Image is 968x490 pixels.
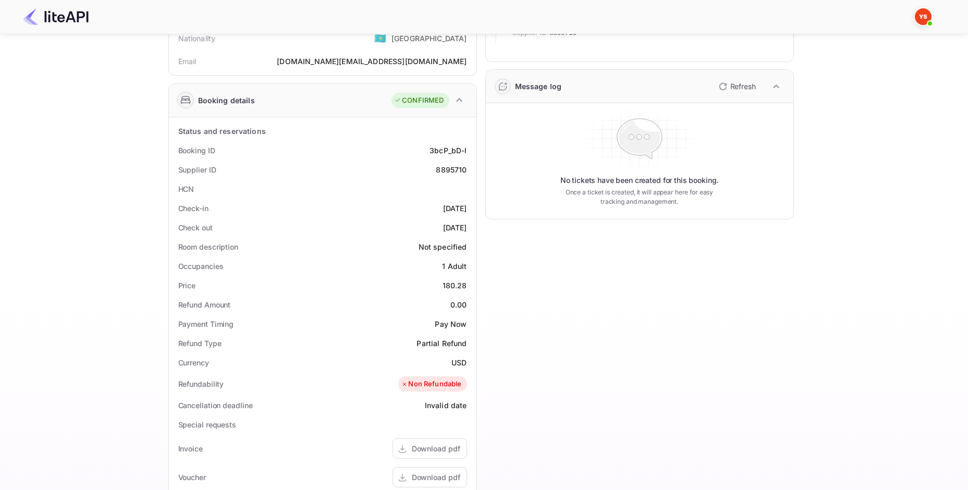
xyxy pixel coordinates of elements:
[515,81,562,92] div: Message log
[430,145,467,156] div: 3bcP_bD-l
[450,299,467,310] div: 0.00
[443,203,467,214] div: [DATE]
[416,338,467,349] div: Partial Refund
[178,299,231,310] div: Refund Amount
[178,222,213,233] div: Check out
[178,357,209,368] div: Currency
[198,95,255,106] div: Booking details
[451,357,467,368] div: USD
[178,241,238,252] div: Room description
[178,56,197,67] div: Email
[435,318,467,329] div: Pay Now
[374,29,386,47] span: United States
[23,8,89,25] img: LiteAPI Logo
[178,472,206,483] div: Voucher
[425,400,467,411] div: Invalid date
[713,78,760,95] button: Refresh
[436,164,467,175] div: 8895710
[443,280,467,291] div: 180.28
[401,379,461,389] div: Non Refundable
[178,419,236,430] div: Special requests
[730,81,756,92] p: Refresh
[412,443,460,454] div: Download pdf
[560,175,719,186] p: No tickets have been created for this booking.
[178,400,253,411] div: Cancellation deadline
[178,318,234,329] div: Payment Timing
[442,261,467,272] div: 1 Adult
[178,145,215,156] div: Booking ID
[178,338,222,349] div: Refund Type
[178,183,194,194] div: HCN
[277,56,467,67] div: [DOMAIN_NAME][EMAIL_ADDRESS][DOMAIN_NAME]
[178,126,266,137] div: Status and reservations
[178,164,216,175] div: Supplier ID
[915,8,932,25] img: Yandex Support
[178,33,216,44] div: Nationality
[557,188,722,206] p: Once a ticket is created, it will appear here for easy tracking and management.
[412,472,460,483] div: Download pdf
[394,95,444,106] div: CONFIRMED
[178,261,224,272] div: Occupancies
[419,241,467,252] div: Not specified
[178,443,203,454] div: Invoice
[178,378,224,389] div: Refundability
[178,280,196,291] div: Price
[391,33,467,44] div: [GEOGRAPHIC_DATA]
[443,222,467,233] div: [DATE]
[178,203,209,214] div: Check-in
